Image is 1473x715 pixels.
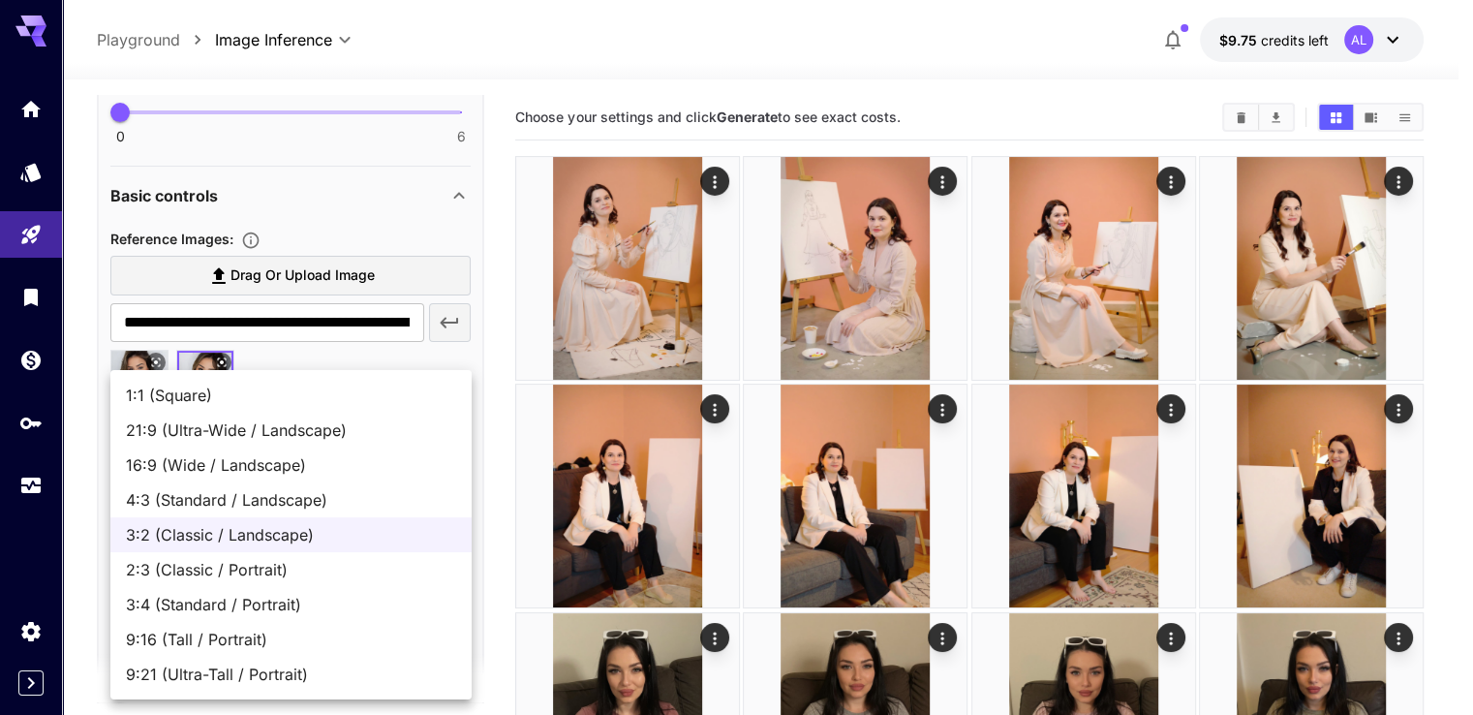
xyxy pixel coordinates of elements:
span: 9:16 (Tall / Portrait) [126,628,456,651]
span: 3:4 (Standard / Portrait) [126,593,456,616]
span: 4:3 (Standard / Landscape) [126,488,456,512]
span: 21:9 (Ultra-Wide / Landscape) [126,419,456,442]
span: 2:3 (Classic / Portrait) [126,558,456,581]
span: 9:21 (Ultra-Tall / Portrait) [126,663,456,686]
span: 16:9 (Wide / Landscape) [126,453,456,477]
span: 1:1 (Square) [126,384,456,407]
span: 3:2 (Classic / Landscape) [126,523,456,546]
